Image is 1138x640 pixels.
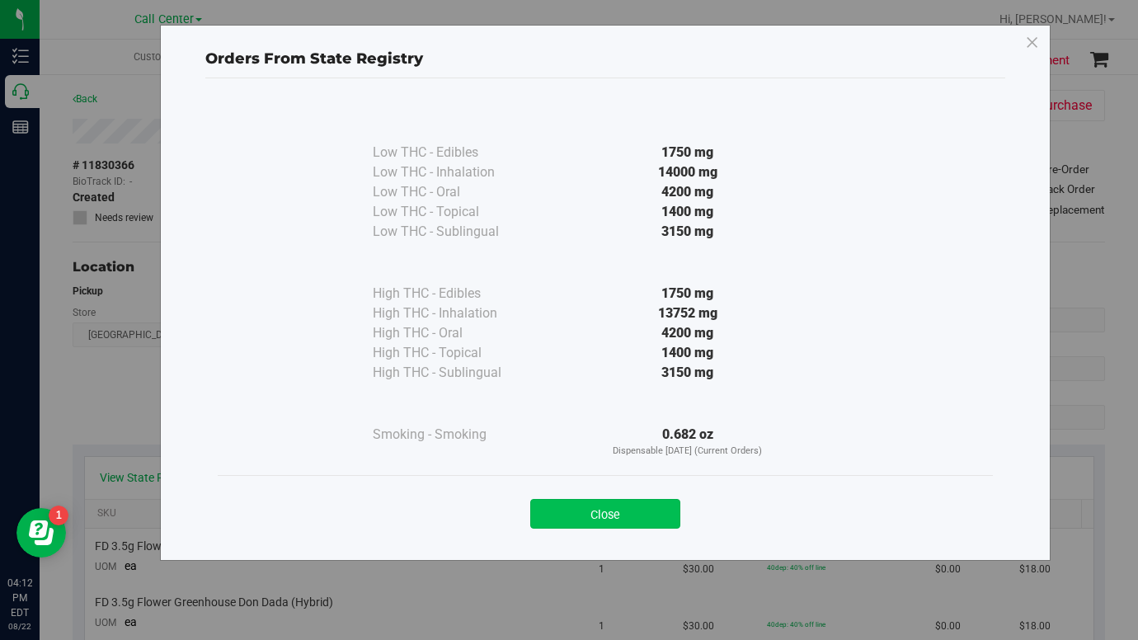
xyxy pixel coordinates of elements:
[16,508,66,558] iframe: Resource center
[373,304,538,323] div: High THC - Inhalation
[373,425,538,445] div: Smoking - Smoking
[373,323,538,343] div: High THC - Oral
[538,202,838,222] div: 1400 mg
[205,49,423,68] span: Orders From State Registry
[538,323,838,343] div: 4200 mg
[373,363,538,383] div: High THC - Sublingual
[49,506,68,525] iframe: Resource center unread badge
[373,162,538,182] div: Low THC - Inhalation
[538,304,838,323] div: 13752 mg
[538,182,838,202] div: 4200 mg
[373,343,538,363] div: High THC - Topical
[538,363,838,383] div: 3150 mg
[373,202,538,222] div: Low THC - Topical
[538,425,838,459] div: 0.682 oz
[538,445,838,459] p: Dispensable [DATE] (Current Orders)
[538,284,838,304] div: 1750 mg
[373,284,538,304] div: High THC - Edibles
[538,222,838,242] div: 3150 mg
[373,143,538,162] div: Low THC - Edibles
[373,222,538,242] div: Low THC - Sublingual
[538,343,838,363] div: 1400 mg
[530,499,680,529] button: Close
[373,182,538,202] div: Low THC - Oral
[538,143,838,162] div: 1750 mg
[538,162,838,182] div: 14000 mg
